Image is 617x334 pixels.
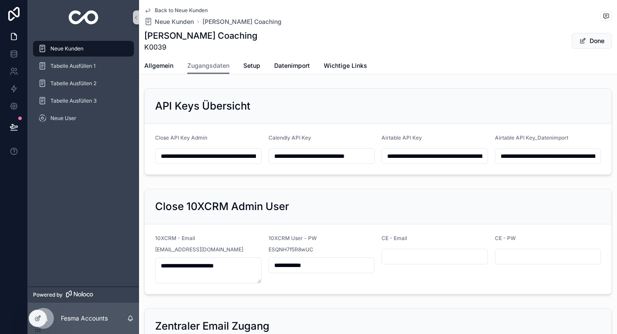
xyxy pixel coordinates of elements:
[28,287,139,303] a: Powered by
[269,235,317,241] span: 10XCRM User - PW
[33,110,134,126] a: Neue User
[155,134,207,141] span: Close API Key Admin
[50,80,96,87] span: Tabelle Ausfüllen 2
[155,99,250,113] h2: API Keys Übersicht
[155,235,195,241] span: 10XCRM - Email
[50,115,76,122] span: Neue User
[572,33,612,49] button: Done
[274,58,310,75] a: Datenimport
[381,235,407,241] span: CE - Email
[33,93,134,109] a: Tabelle Ausfüllen 3
[61,314,108,323] p: Fesma Accounts
[495,134,568,141] span: Airtable API Key_Datenimport
[50,97,96,104] span: Tabelle Ausfüllen 3
[202,17,282,26] a: [PERSON_NAME] Coaching
[144,61,173,70] span: Allgemein
[144,42,257,52] span: K0039
[144,7,208,14] a: Back to Neue Kunden
[144,30,257,42] h1: [PERSON_NAME] Coaching
[50,45,83,52] span: Neue Kunden
[187,58,229,74] a: Zugangsdaten
[155,7,208,14] span: Back to Neue Kunden
[324,61,367,70] span: Wichtige Links
[155,17,194,26] span: Neue Kunden
[50,63,96,70] span: Tabelle Ausfüllen 1
[381,134,422,141] span: Airtable API Key
[33,41,134,57] a: Neue Kunden
[33,291,63,298] span: Powered by
[243,61,260,70] span: Setup
[28,35,139,137] div: scrollable content
[144,58,173,75] a: Allgemein
[269,246,313,253] span: ESQNH7f5R8wUC
[144,17,194,26] a: Neue Kunden
[155,319,269,333] h2: Zentraler Email Zugang
[324,58,367,75] a: Wichtige Links
[269,134,311,141] span: Calendly API Key
[155,200,289,214] h2: Close 10XCRM Admin User
[155,246,243,253] span: [EMAIL_ADDRESS][DOMAIN_NAME]
[187,61,229,70] span: Zugangsdaten
[274,61,310,70] span: Datenimport
[69,10,99,24] img: App logo
[243,58,260,75] a: Setup
[33,58,134,74] a: Tabelle Ausfüllen 1
[33,76,134,91] a: Tabelle Ausfüllen 2
[495,235,516,241] span: CE - PW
